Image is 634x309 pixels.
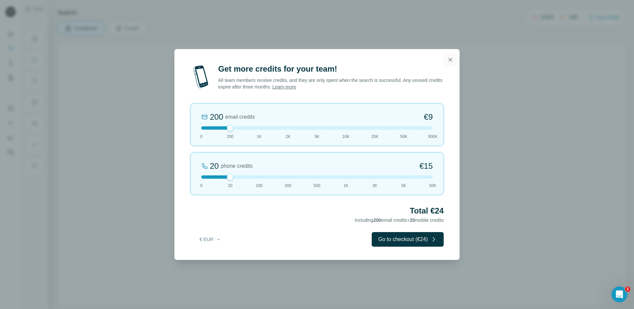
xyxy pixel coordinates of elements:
img: mobile-phone [190,64,212,90]
span: 200 [227,134,233,140]
span: 10K [343,134,349,140]
span: 5K [401,183,406,189]
button: € EUR [195,233,226,245]
span: 1K [344,183,349,189]
div: 200 [210,112,223,122]
span: 200 [373,217,381,223]
p: All team members receive credits, and they are only spent when the search is successful. Any unus... [218,77,444,90]
h2: Total €24 [190,206,444,216]
a: Learn more [272,84,296,90]
span: 2K [372,183,377,189]
span: €15 [419,161,433,171]
span: 20 [410,217,415,223]
span: 50K [429,183,436,189]
span: 20K [371,134,378,140]
span: email credits [225,113,255,121]
span: 500K [428,134,437,140]
span: 0 [200,134,203,140]
span: 50K [400,134,407,140]
button: Go to checkout (€24) [372,232,444,247]
span: 200 [285,183,291,189]
span: 0 [200,183,203,189]
span: 1K [257,134,262,140]
div: 20 [210,161,219,171]
span: 500 [314,183,320,189]
span: 100 [256,183,262,189]
span: €9 [424,112,433,122]
iframe: Intercom live chat [611,286,627,302]
span: Including email credits + mobile credits [355,217,444,223]
span: phone credits [221,162,253,170]
span: 20 [228,183,232,189]
span: 5K [315,134,320,140]
span: 1 [625,286,630,292]
span: 2K [285,134,290,140]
